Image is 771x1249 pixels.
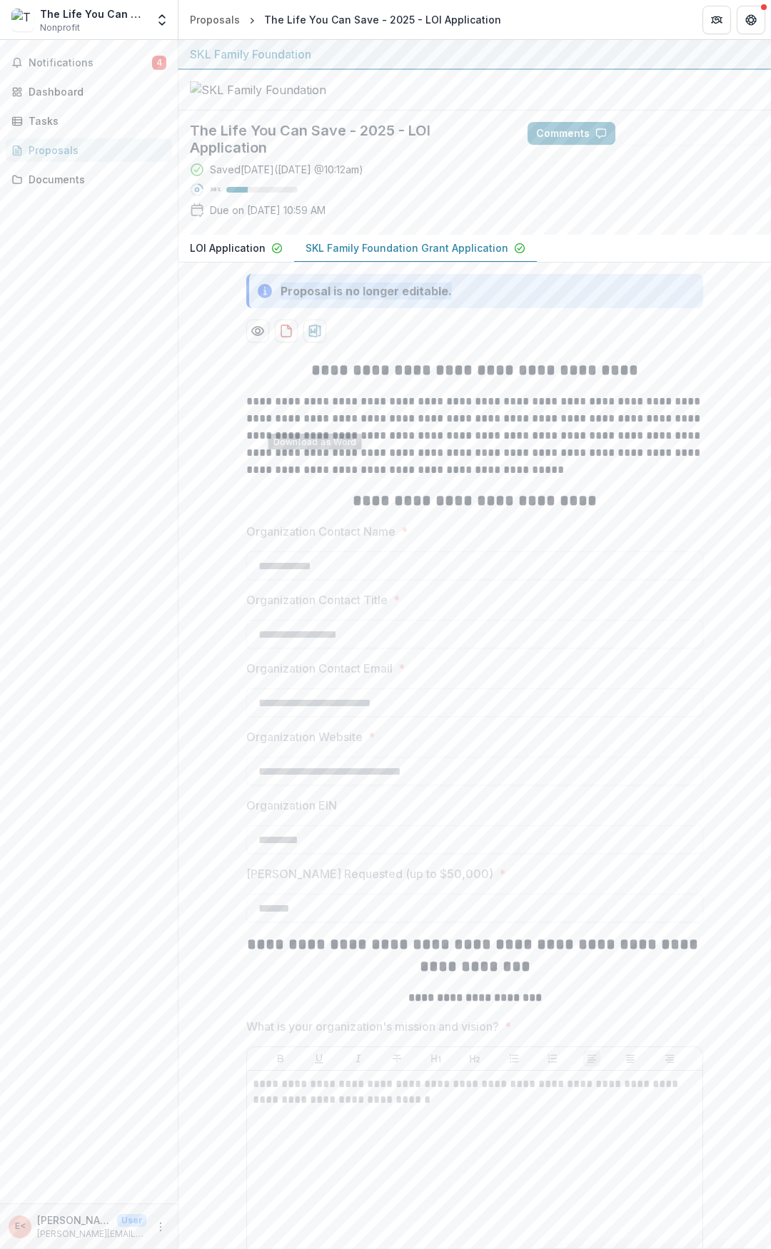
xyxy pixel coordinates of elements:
[210,185,221,195] p: 30 %
[544,1050,561,1067] button: Ordered List
[40,6,146,21] div: The Life You Can Save
[428,1050,445,1067] button: Heading 1
[6,138,172,162] a: Proposals
[528,122,615,145] button: Comments
[246,523,395,540] p: Organization Contact Name
[29,84,161,99] div: Dashboard
[246,865,493,882] p: [PERSON_NAME] Requested (up to $50,000)
[37,1228,146,1240] p: [PERSON_NAME][EMAIL_ADDRESS][PERSON_NAME][DOMAIN_NAME]
[388,1050,405,1067] button: Strike
[6,109,172,133] a: Tasks
[246,728,363,745] p: Organization Website
[29,143,161,158] div: Proposals
[210,162,363,177] div: Saved [DATE] ( [DATE] @ 10:12am )
[246,1018,499,1035] p: What is your organization's mission and vision?
[505,1050,523,1067] button: Bullet List
[661,1050,678,1067] button: Align Right
[264,12,501,27] div: The Life You Can Save - 2025 - LOI Application
[184,9,507,30] nav: breadcrumb
[246,660,393,677] p: Organization Contact Email
[621,122,760,145] button: Answer Suggestions
[737,6,765,34] button: Get Help
[303,320,326,342] button: download-proposal
[281,282,452,300] div: Proposal is no longer editable.
[272,1050,289,1067] button: Bold
[210,203,326,218] p: Due on [DATE] 10:59 AM
[190,122,505,156] h2: The Life You Can Save - 2025 - LOI Application
[622,1050,639,1067] button: Align Center
[350,1050,367,1067] button: Italicize
[190,46,760,63] div: SKL Family Foundation
[583,1050,600,1067] button: Align Left
[152,1218,169,1235] button: More
[152,56,166,70] span: 4
[29,113,161,128] div: Tasks
[37,1213,111,1228] p: [PERSON_NAME] <[PERSON_NAME][EMAIL_ADDRESS][PERSON_NAME][DOMAIN_NAME]>
[246,591,388,608] p: Organization Contact Title
[6,168,172,191] a: Documents
[190,81,333,98] img: SKL Family Foundation
[152,6,172,34] button: Open entity switcher
[184,9,246,30] a: Proposals
[29,57,152,69] span: Notifications
[15,1222,26,1231] div: Emily Zunino <emily.zunino@thelifeyoucansave.org>
[246,320,269,342] button: Preview 9c0bf059-33ea-42ec-b84a-b7587af23dc1-1.pdf
[190,240,266,255] p: LOI Application
[702,6,731,34] button: Partners
[6,80,172,103] a: Dashboard
[29,172,161,187] div: Documents
[40,21,80,34] span: Nonprofit
[11,9,34,31] img: The Life You Can Save
[190,12,240,27] div: Proposals
[275,320,298,342] button: download-proposal
[246,797,337,814] p: Organization EIN
[311,1050,328,1067] button: Underline
[306,240,508,255] p: SKL Family Foundation Grant Application
[6,51,172,74] button: Notifications4
[466,1050,483,1067] button: Heading 2
[117,1214,146,1227] p: User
